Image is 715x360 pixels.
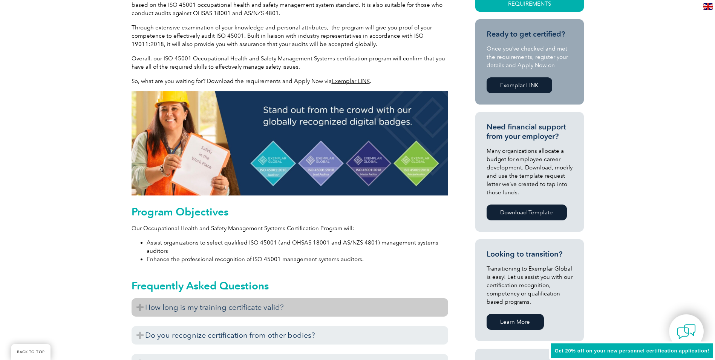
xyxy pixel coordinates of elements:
[132,326,448,345] h3: Do you recognize certification from other bodies?
[147,238,448,255] li: Assist organizations to select qualified ISO 45001 (and OHSAS 18001 and AS/NZS 4801) management s...
[677,322,696,341] img: contact-chat.png
[11,344,51,360] a: BACK TO TOP
[332,78,370,85] a: Exemplar LINK
[487,77,552,93] a: Exemplar LINK
[132,298,448,317] h3: How long is my training certificate valid?
[487,205,567,220] a: Download Template
[132,54,448,71] p: Overall, our ISO 45001 Occupational Health and Safety Management Systems certification program wi...
[132,77,448,85] p: So, what are you waiting for? Download the requirements and Apply Now via .
[487,265,573,306] p: Transitioning to Exemplar Global is easy! Let us assist you with our certification recognition, c...
[703,3,713,10] img: en
[487,314,544,330] a: Learn More
[487,249,573,259] h3: Looking to transition?
[132,224,448,232] p: Our Occupational Health and Safety Management Systems Certification Program will:
[487,122,573,141] h3: Need financial support from your employer?
[555,348,709,354] span: Get 20% off on your new personnel certification application!
[132,23,448,48] p: Through extensive examination of your knowledge and personal attributes, the program will give yo...
[132,280,448,292] h2: Frequently Asked Questions
[487,45,573,69] p: Once you’ve checked and met the requirements, register your details and Apply Now on
[487,29,573,39] h3: Ready to get certified?
[132,206,448,218] h2: Program Objectives
[487,147,573,197] p: Many organizations allocate a budget for employee career development. Download, modify and use th...
[147,255,448,263] li: Enhance the professional recognition of ISO 45001 management systems auditors.
[132,91,448,195] img: digital badge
